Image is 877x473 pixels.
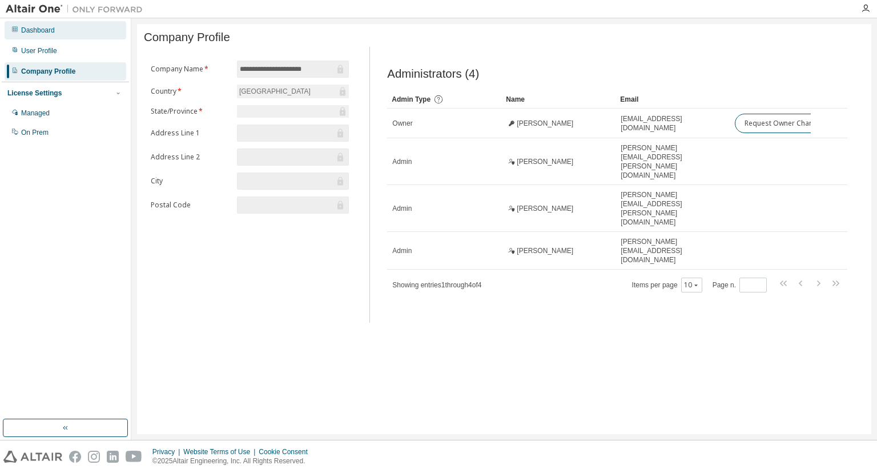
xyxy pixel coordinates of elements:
[517,246,573,255] span: [PERSON_NAME]
[620,90,725,109] div: Email
[392,246,412,255] span: Admin
[392,95,431,103] span: Admin Type
[259,447,314,456] div: Cookie Consent
[621,114,725,133] span: [EMAIL_ADDRESS][DOMAIN_NAME]
[152,456,315,466] p: © 2025 Altair Engineering, Inc. All Rights Reserved.
[21,46,57,55] div: User Profile
[621,190,725,227] span: [PERSON_NAME][EMAIL_ADDRESS][PERSON_NAME][DOMAIN_NAME]
[88,451,100,463] img: instagram.svg
[237,85,349,98] div: [GEOGRAPHIC_DATA]
[151,153,230,162] label: Address Line 2
[151,129,230,138] label: Address Line 1
[7,89,62,98] div: License Settings
[735,114,831,133] button: Request Owner Change
[621,237,725,264] span: [PERSON_NAME][EMAIL_ADDRESS][DOMAIN_NAME]
[144,31,230,44] span: Company Profile
[506,90,611,109] div: Name
[21,26,55,35] div: Dashboard
[151,87,230,96] label: Country
[21,67,75,76] div: Company Profile
[632,278,702,292] span: Items per page
[517,157,573,166] span: [PERSON_NAME]
[392,157,412,166] span: Admin
[392,204,412,213] span: Admin
[392,119,412,128] span: Owner
[151,107,230,116] label: State/Province
[517,204,573,213] span: [PERSON_NAME]
[621,143,725,180] span: [PERSON_NAME][EMAIL_ADDRESS][PERSON_NAME][DOMAIN_NAME]
[387,67,479,81] span: Administrators (4)
[107,451,119,463] img: linkedin.svg
[69,451,81,463] img: facebook.svg
[21,128,49,137] div: On Prem
[151,201,230,210] label: Postal Code
[152,447,183,456] div: Privacy
[713,278,767,292] span: Page n.
[517,119,573,128] span: [PERSON_NAME]
[151,65,230,74] label: Company Name
[183,447,259,456] div: Website Terms of Use
[3,451,62,463] img: altair_logo.svg
[21,109,50,118] div: Managed
[238,85,312,98] div: [GEOGRAPHIC_DATA]
[126,451,142,463] img: youtube.svg
[392,281,481,289] span: Showing entries 1 through 4 of 4
[684,280,699,290] button: 10
[151,177,230,186] label: City
[6,3,148,15] img: Altair One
